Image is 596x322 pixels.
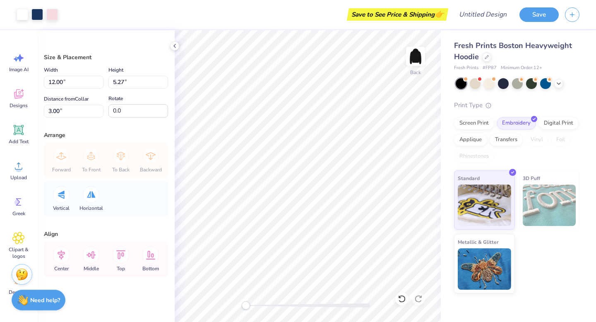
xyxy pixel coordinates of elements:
[458,174,480,183] span: Standard
[454,134,487,146] div: Applique
[497,117,536,130] div: Embroidery
[53,205,70,211] span: Vertical
[44,230,168,238] div: Align
[458,248,511,290] img: Metallic & Glitter
[410,69,421,76] div: Back
[454,101,579,110] div: Print Type
[523,174,540,183] span: 3D Puff
[519,7,559,22] button: Save
[44,53,168,62] div: Size & Placement
[407,48,424,65] img: Back
[523,185,576,226] img: 3D Puff
[84,265,99,272] span: Middle
[458,185,511,226] img: Standard
[9,138,29,145] span: Add Text
[10,102,28,109] span: Designs
[551,134,570,146] div: Foil
[454,41,572,62] span: Fresh Prints Boston Heavyweight Hoodie
[44,65,58,75] label: Width
[9,66,29,73] span: Image AI
[538,117,579,130] div: Digital Print
[454,150,494,163] div: Rhinestones
[454,65,478,72] span: Fresh Prints
[501,65,542,72] span: Minimum Order: 12 +
[452,6,513,23] input: Untitled Design
[44,94,89,104] label: Distance from Collar
[117,265,125,272] span: Top
[108,65,123,75] label: Height
[483,65,497,72] span: # FP87
[349,8,446,21] div: Save to See Price & Shipping
[44,131,168,139] div: Arrange
[9,289,29,296] span: Decorate
[242,301,250,310] div: Accessibility label
[54,265,69,272] span: Center
[458,238,499,246] span: Metallic & Glitter
[10,174,27,181] span: Upload
[79,205,103,211] span: Horizontal
[525,134,548,146] div: Vinyl
[5,246,32,260] span: Clipart & logos
[490,134,523,146] div: Transfers
[12,210,25,217] span: Greek
[435,9,444,19] span: 👉
[108,94,123,103] label: Rotate
[142,265,159,272] span: Bottom
[30,296,60,304] strong: Need help?
[454,117,494,130] div: Screen Print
